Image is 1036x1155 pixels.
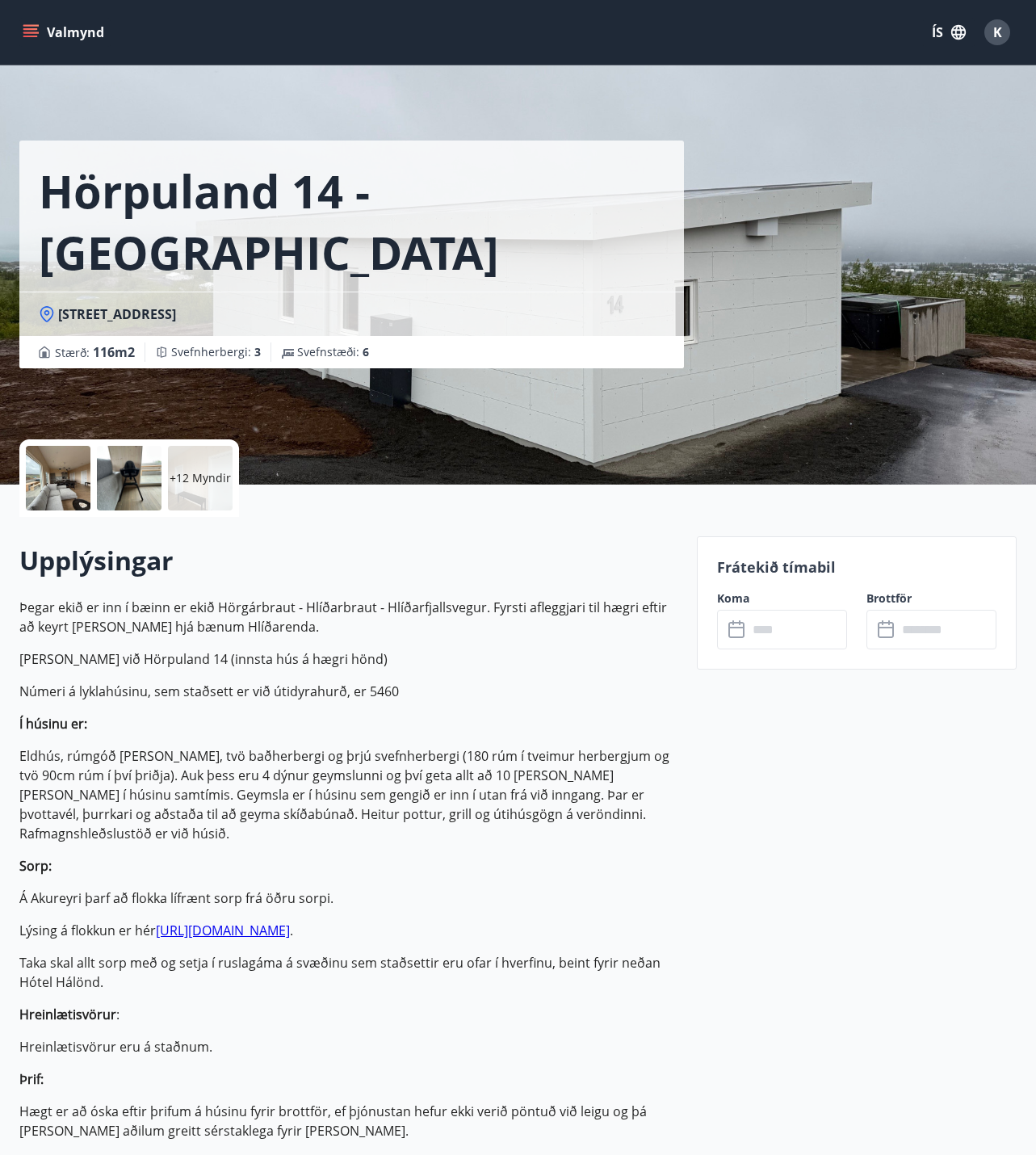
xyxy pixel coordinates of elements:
[978,13,1017,52] button: K
[156,922,290,939] a: [URL][DOMAIN_NAME]
[19,1006,116,1023] strong: Hreinlætisvörur
[19,649,677,669] p: [PERSON_NAME] við Hörpuland 14 (innsta hús á hægri hönd)
[19,1102,677,1140] p: Hægt er að óska eftir þrifum á húsinu fyrir brottför, ef þjónustan hefur ekki verið pöntuð við le...
[717,590,847,607] label: Koma
[93,343,135,361] span: 116 m2
[297,344,369,360] span: Svefnstæði :
[55,342,135,362] span: Stærð :
[171,344,261,360] span: Svefnherbergi :
[19,715,87,733] strong: Í húsinu er:
[19,888,677,908] p: Á Akureyri þarf að flokka lífrænt sorp frá öðru sorpi.
[19,857,52,875] strong: Sorp:
[19,1070,44,1088] strong: Þrif:
[19,746,677,843] p: Eldhús, rúmgóð [PERSON_NAME], tvö baðherbergi og þrjú svefnherbergi (180 rúm í tveimur herbergjum...
[19,598,677,636] p: Þegar ekið er inn í bæinn er ekið Hörgárbraut - Hlíðarbraut - Hlíðarfjallsvegur. Fyrsti afleggjar...
[19,1037,677,1056] p: Hreinlætisvörur eru á staðnum.
[923,18,975,47] button: ÍS
[58,305,176,323] span: [STREET_ADDRESS]
[19,953,677,992] p: Taka skal allt sorp með og setja í ruslagáma á svæðinu sem staðsettir eru ofar í hverfinu, beint ...
[170,470,231,486] p: +12 Myndir
[363,344,369,359] span: 6
[39,160,665,283] h1: Hörpuland 14 - [GEOGRAPHIC_DATA]
[19,18,111,47] button: menu
[19,1005,677,1024] p: :
[717,556,996,577] p: Frátekið tímabil
[19,543,677,578] h2: Upplýsingar
[993,23,1002,41] span: K
[254,344,261,359] span: 3
[866,590,996,607] label: Brottför
[19,921,677,940] p: Lýsing á flokkun er hér .
[19,682,677,701] p: Númeri á lyklahúsinu, sem staðsett er við útidyrahurð, er 5460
